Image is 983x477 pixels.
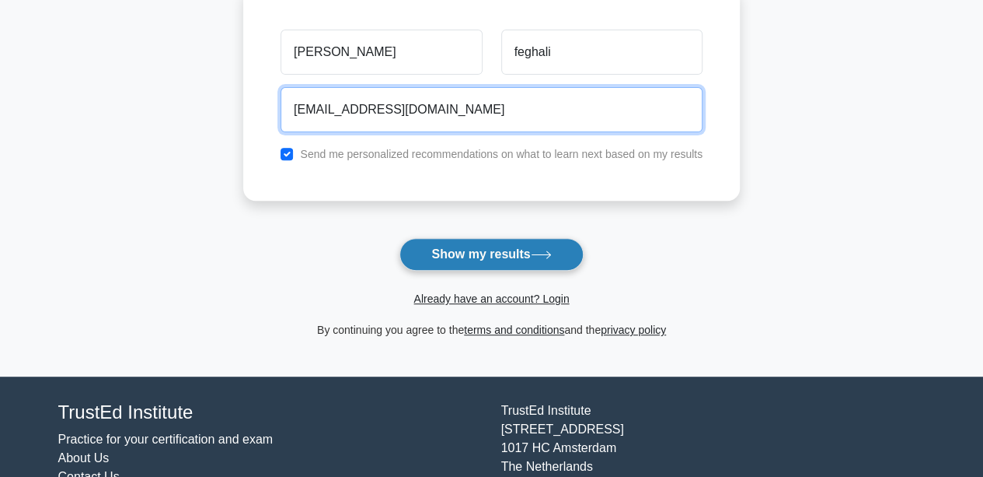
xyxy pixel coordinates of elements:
[281,30,482,75] input: First name
[601,324,666,336] a: privacy policy
[413,293,569,305] a: Already have an account? Login
[464,324,564,336] a: terms and conditions
[58,451,110,465] a: About Us
[501,30,702,75] input: Last name
[234,321,749,339] div: By continuing you agree to the and the
[281,87,702,132] input: Email
[399,238,583,271] button: Show my results
[300,148,702,160] label: Send me personalized recommendations on what to learn next based on my results
[58,433,274,446] a: Practice for your certification and exam
[58,402,483,424] h4: TrustEd Institute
